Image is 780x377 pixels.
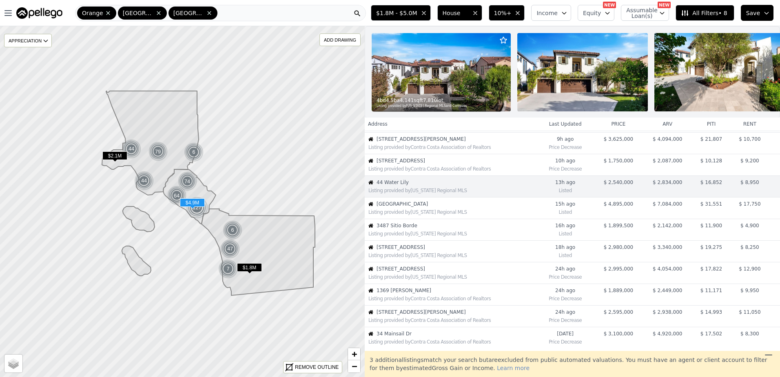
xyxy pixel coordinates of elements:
[626,7,652,19] span: Assumable Loan(s)
[700,180,722,185] span: $ 16,852
[604,288,634,293] span: $ 1,889,000
[540,251,590,259] div: Listed
[540,309,590,315] time: 2025-09-16 17:21
[423,97,437,104] span: 7,810
[376,9,417,17] span: $1.8M - $5.0M
[365,118,536,131] th: Address
[653,223,682,228] span: $ 2,142,000
[604,223,634,228] span: $ 1,899,500
[368,180,373,185] img: House
[365,351,780,377] div: 3 additional listing s match your search but are excluded from public automated valuations. You m...
[740,244,759,250] span: $ 8,250
[653,266,682,272] span: $ 4,054,000
[700,331,722,337] span: $ 17,502
[352,349,357,359] span: +
[368,223,373,228] img: House
[540,229,590,237] div: Listed
[371,5,430,21] button: $1.8M - $5.0M
[237,263,262,272] span: $1.8M
[540,157,590,164] time: 2025-09-17 07:36
[540,337,590,345] div: Price Decrease
[320,34,360,46] div: ADD DRAWING
[223,220,243,240] img: g1.png
[177,171,198,192] div: 74
[731,118,769,131] th: rent
[368,231,536,237] div: Listing provided by [US_STATE] Regional MLS
[102,151,127,160] span: $2.1M
[177,171,198,192] img: g2.png
[540,330,590,337] time: 2025-09-16 16:48
[166,185,188,206] img: g2.png
[365,26,780,118] a: Property Photo 14bd4.5ba4,141sqft7,810lotListing provided by[US_STATE] Regional MLSand CompassPro...
[536,9,558,17] span: Income
[134,171,154,191] div: 44
[540,272,590,280] div: Price Decrease
[653,158,682,164] span: $ 2,087,000
[443,9,469,17] span: House
[536,118,594,131] th: Last Updated
[540,287,590,294] time: 2025-09-16 17:27
[578,5,614,21] button: Equity
[372,33,511,111] img: Property Photo 1
[123,9,154,17] span: [GEOGRAPHIC_DATA]
[186,197,208,219] div: 127
[740,223,759,228] span: $ 4,900
[658,2,671,8] div: NEW
[16,7,62,19] img: Pellego
[220,239,240,259] img: g1.png
[700,288,722,293] span: $ 11,171
[368,144,536,151] div: Listing provided by Contra Costa Association of Realtors
[676,5,734,21] button: All Filters• 8
[352,361,357,371] span: −
[166,185,187,206] div: 64
[368,295,536,302] div: Listing provided by Contra Costa Association of Realtors
[739,136,760,142] span: $ 10,700
[368,339,536,345] div: Listing provided by Contra Costa Association of Realtors
[653,331,682,337] span: $ 4,920,000
[540,266,590,272] time: 2025-09-16 17:36
[237,263,262,275] div: $1.8M
[653,201,682,207] span: $ 7,084,000
[377,244,536,251] span: [STREET_ADDRESS]
[540,201,590,207] time: 2025-09-17 02:26
[368,288,373,293] img: House
[368,166,536,172] div: Listing provided by Contra Costa Association of Realtors
[700,266,722,272] span: $ 17,822
[377,104,498,109] div: Listing provided by [US_STATE] Regional MLS and Compass
[497,365,530,371] span: Learn more
[540,207,590,215] div: Listed
[540,244,590,251] time: 2025-09-16 23:37
[489,5,525,21] button: 10%+
[400,97,414,104] span: 4,141
[643,118,692,131] th: arv
[368,137,373,142] img: House
[604,309,634,315] span: $ 2,595,000
[377,136,536,142] span: [STREET_ADDRESS][PERSON_NAME]
[368,245,373,250] img: House
[377,97,498,104] div: 4 bd 4.5 ba sqft lot
[122,139,142,159] img: g1.png
[540,315,590,324] div: Price Decrease
[700,201,722,207] span: $ 31,551
[295,364,339,371] div: REMOVE OUTLINE
[218,259,238,279] img: g1.png
[368,187,536,194] div: Listing provided by [US_STATE] Regional MLS
[653,244,682,250] span: $ 3,340,000
[377,330,536,337] span: 34 Mainsail Dr
[700,309,722,315] span: $ 14,993
[604,244,634,250] span: $ 2,980,000
[368,252,536,259] div: Listing provided by [US_STATE] Regional MLS
[653,180,682,185] span: $ 2,834,000
[621,5,669,21] button: Assumable Loan(s)
[377,266,536,272] span: [STREET_ADDRESS]
[368,331,373,336] img: House
[348,360,360,373] a: Zoom out
[653,288,682,293] span: $ 2,449,000
[368,202,373,206] img: House
[739,201,760,207] span: $ 17,750
[122,139,141,159] div: 44
[377,309,536,315] span: [STREET_ADDRESS][PERSON_NAME]
[740,288,759,293] span: $ 9,950
[594,118,643,131] th: price
[517,33,648,111] img: Property Photo 2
